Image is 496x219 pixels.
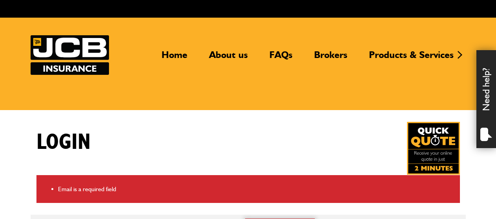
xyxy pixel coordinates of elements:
a: Products & Services [363,49,460,67]
img: JCB Insurance Services logo [31,35,109,75]
a: Home [156,49,193,67]
a: Get your insurance quote in just 2-minutes [407,122,460,175]
a: JCB Insurance Services [31,35,109,75]
div: Need help? [476,50,496,148]
a: Brokers [308,49,353,67]
a: About us [203,49,254,67]
a: FAQs [263,49,298,67]
h1: Login [36,129,91,156]
li: Email is a required field [58,184,454,194]
img: Quick Quote [407,122,460,175]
